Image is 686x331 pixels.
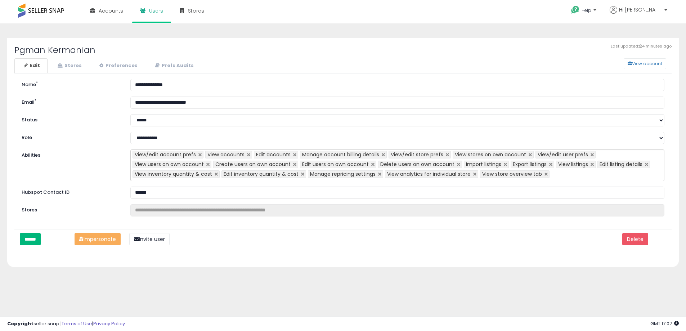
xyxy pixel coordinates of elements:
button: Invite user [129,233,170,245]
span: Last updated: 4 minutes ago [611,44,672,49]
label: Status [16,114,125,124]
strong: Copyright [7,320,33,327]
span: View/edit account prefs [135,151,196,158]
span: Manage account billing details [302,151,379,158]
a: Edit [14,58,48,73]
label: Role [16,132,125,141]
span: Manage repricing settings [310,170,376,178]
span: Edit listing details [600,161,642,168]
i: Get Help [571,5,580,14]
span: Users [149,7,163,14]
button: Impersonate [75,233,121,245]
span: View store overview tab [482,170,542,178]
span: View listings [558,161,588,168]
span: Export listings [513,161,547,168]
span: Hi [PERSON_NAME] [619,6,662,13]
span: View/edit store prefs [391,151,443,158]
span: Delete users on own account [380,161,454,168]
label: Abilities [22,152,40,159]
span: View inventory quantity & cost [135,170,212,178]
button: Delete [622,233,648,245]
a: Prefs Audits [146,58,201,73]
a: Preferences [90,58,145,73]
a: Stores [48,58,89,73]
label: Name [16,79,125,88]
span: Edit users on own account [302,161,369,168]
a: Hi [PERSON_NAME] [610,6,667,22]
span: 2025-10-13 17:07 GMT [650,320,679,327]
span: View/edit user prefs [538,151,588,158]
span: View users on own account [135,161,204,168]
span: View accounts [207,151,245,158]
button: View account [624,58,666,69]
span: Edit accounts [256,151,291,158]
span: Edit inventory quantity & cost [224,170,299,178]
span: Create users on own account [215,161,291,168]
span: Help [582,7,591,13]
label: Email [16,97,125,106]
span: View stores on own account [455,151,526,158]
label: Stores [22,207,37,214]
label: Hubspot Contact ID [16,187,125,196]
span: Import listings [466,161,501,168]
span: Stores [188,7,204,14]
a: Terms of Use [62,320,92,327]
div: seller snap | | [7,321,125,327]
a: View account [618,58,629,69]
span: Accounts [99,7,123,14]
h2: Pgman Kermanian [14,45,672,55]
span: View analytics for individual store [387,170,471,178]
a: Privacy Policy [93,320,125,327]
